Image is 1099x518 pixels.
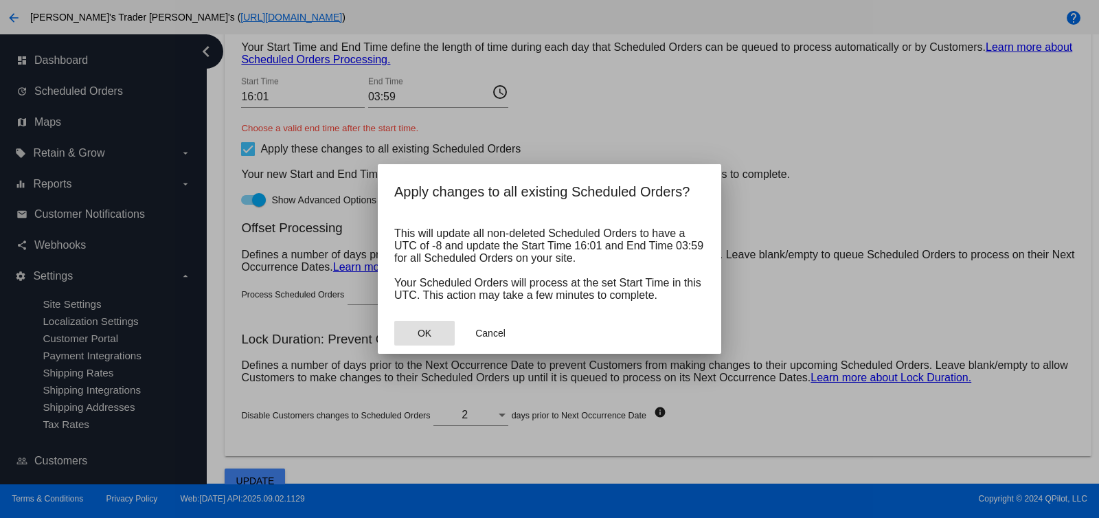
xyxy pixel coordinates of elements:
[394,227,705,302] p: This will update all non-deleted Scheduled Orders to have a UTC of -8 and update the Start Time 1...
[418,328,431,339] span: OK
[475,328,506,339] span: Cancel
[394,181,705,203] h2: Apply changes to all existing Scheduled Orders?
[394,321,455,346] button: Close dialog
[460,321,521,346] button: Close dialog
